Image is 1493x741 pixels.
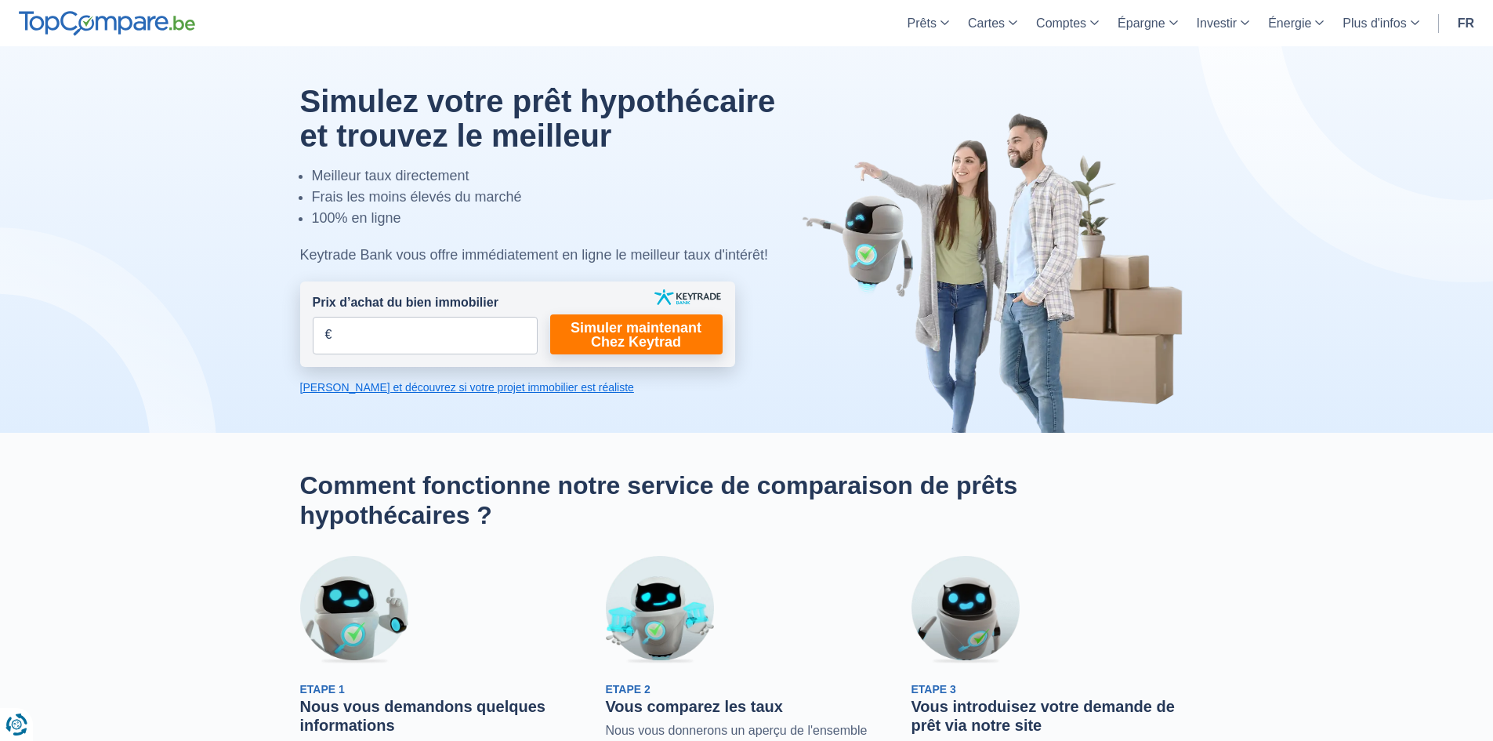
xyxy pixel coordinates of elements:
li: Frais les moins élevés du marché [312,187,812,208]
img: Etape 2 [606,556,714,664]
span: Etape 3 [911,683,956,696]
img: Etape 1 [300,556,408,664]
img: image-hero [802,111,1194,433]
img: Etape 3 [911,556,1020,664]
div: Keytrade Bank vous offre immédiatement en ligne le meilleur taux d'intérêt! [300,245,812,266]
h3: Vous comparez les taux [606,697,888,716]
span: Etape 2 [606,683,650,696]
h2: Comment fonctionne notre service de comparaison de prêts hypothécaires ? [300,470,1194,531]
span: € [325,326,332,344]
span: Etape 1 [300,683,345,696]
img: TopCompare [19,11,195,36]
a: [PERSON_NAME] et découvrez si votre projet immobilier est réaliste [300,380,735,395]
label: Prix d’achat du bien immobilier [313,294,498,312]
a: Simuler maintenant Chez Keytrad [550,314,723,354]
h3: Vous introduisez votre demande de prêt via notre site [911,697,1194,735]
li: Meilleur taux directement [312,165,812,187]
img: keytrade [654,289,721,305]
h1: Simulez votre prêt hypothécaire et trouvez le meilleur [300,84,812,153]
li: 100% en ligne [312,208,812,229]
h3: Nous vous demandons quelques informations [300,697,582,735]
